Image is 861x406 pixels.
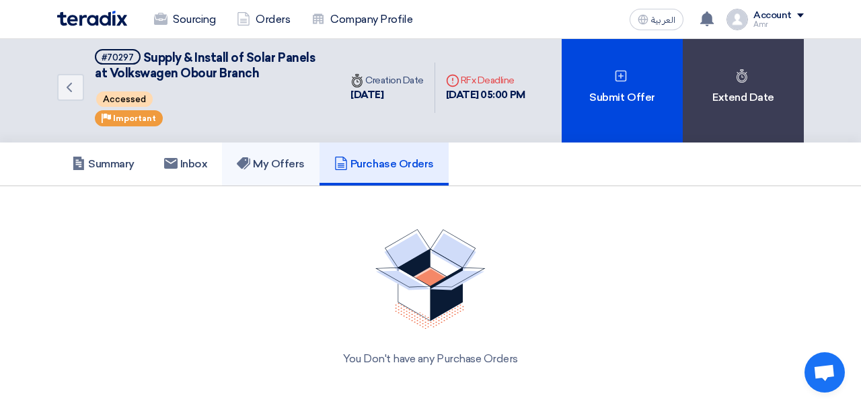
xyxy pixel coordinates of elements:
img: Teradix logo [57,11,127,26]
a: Sourcing [143,5,226,34]
h5: Summary [72,157,135,171]
h5: Supply & Install of Solar Panels at Volkswagen Obour Branch [95,49,324,82]
img: No Quotations Found! [375,229,486,329]
div: Creation Date [350,73,424,87]
div: Extend Date [683,33,804,143]
h5: Purchase Orders [334,157,434,171]
a: Purchase Orders [320,143,449,186]
a: Inbox [149,143,223,186]
div: [DATE] 05:00 PM [446,87,525,103]
a: Open chat [804,352,845,393]
h5: My Offers [237,157,305,171]
div: #70297 [102,53,134,62]
a: Company Profile [301,5,423,34]
div: [DATE] [350,87,424,103]
a: Orders [226,5,301,34]
span: Important [113,114,156,123]
div: Submit Offer [562,33,683,143]
span: العربية [651,15,675,25]
a: Summary [57,143,149,186]
span: Accessed [96,91,153,107]
div: Account [753,10,792,22]
span: Supply & Install of Solar Panels at Volkswagen Obour Branch [95,50,315,81]
img: profile_test.png [726,9,748,30]
a: My Offers [222,143,320,186]
div: Amr [753,21,804,28]
div: You Don't have any Purchase Orders [73,351,788,367]
div: RFx Deadline [446,73,525,87]
button: العربية [630,9,683,30]
h5: Inbox [164,157,208,171]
